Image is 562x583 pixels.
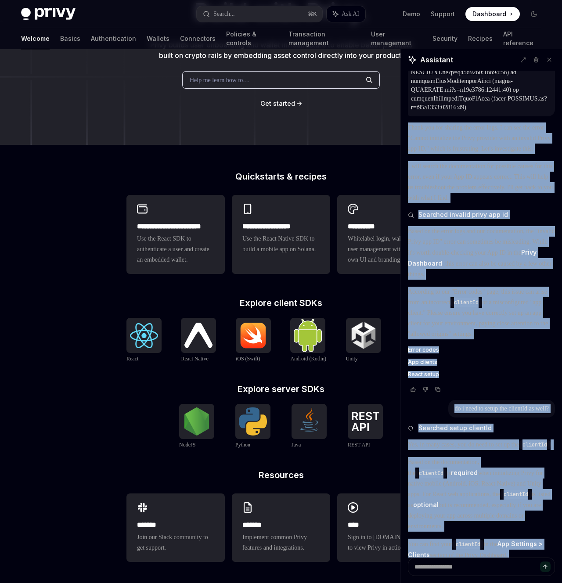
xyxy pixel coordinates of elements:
[371,28,422,49] a: User management
[522,441,547,448] span: clientId
[408,122,555,154] p: Thank you for sharing the error logs. I can see the error "Cannot initialize the Privy provider w...
[242,532,320,553] span: Implement common Privy features and integrations.
[137,234,214,265] span: Use the React SDK to authenticate a user and create an embedded wallet.
[126,493,225,562] a: **** **Join our Slack community to get support.
[242,234,320,255] span: Use the React Native SDK to build a mobile app on Solana.
[226,28,278,49] a: Policies & controls
[503,28,541,49] a: API reference
[472,10,506,18] span: Dashboard
[346,356,358,362] span: Unity
[337,493,436,562] a: ****Sign in to [DOMAIN_NAME] to view Privy in action.
[348,404,383,450] a: REST APIREST API
[147,28,169,49] a: Wallets
[260,100,295,107] span: Get started
[91,28,136,49] a: Authentication
[504,491,528,498] span: clientId
[342,10,359,18] span: Ask AI
[349,321,378,349] img: Unity
[126,318,162,363] a: ReactReact
[21,28,50,49] a: Welcome
[408,371,439,378] span: React setup
[348,442,370,448] span: REST API
[184,323,213,348] img: React Native
[126,299,436,307] h2: Explore client SDKs
[235,442,250,448] span: Python
[181,356,208,362] span: React Native
[408,248,537,267] a: Privy Dashboard
[180,28,216,49] a: Connectors
[408,539,555,561] p: You can find your in the section of the Privy Dashboard.
[308,11,317,18] span: ⌘ K
[408,346,555,353] a: Error codes
[290,356,326,362] span: Android (Kotlin)
[408,424,555,432] button: Searched setup clientId
[418,210,508,219] span: Searched invalid privy app id
[408,359,437,366] span: App clients
[348,532,425,553] span: Sign in to [DOMAIN_NAME] to view Privy in action.
[126,471,436,479] h2: Resources
[432,28,458,49] a: Security
[292,404,327,450] a: JavaJava
[456,541,480,548] span: clientId
[130,323,158,348] img: React
[179,442,195,448] span: NodeJS
[137,532,214,553] span: Join our Slack community to get support.
[239,322,267,349] img: iOS (Swift)
[454,404,549,413] div: do i need to setup the clientId as well?
[126,356,138,362] span: React
[213,9,235,19] div: Search...
[260,99,295,108] a: Get started
[408,371,555,378] a: React setup
[181,318,216,363] a: React NativeReact Native
[190,76,249,85] span: Help me learn how to…
[527,7,541,21] button: Toggle dark mode
[408,226,555,280] p: Based on the error logs and our documentation, the "invalid Privy app ID" error can sometimes be ...
[295,407,323,435] img: Java
[348,234,425,265] span: Whitelabel login, wallets, and user management with your own UI and branding.
[288,28,360,49] a: Transaction management
[540,561,551,572] button: Send message
[468,28,493,49] a: Recipes
[408,346,439,353] span: Error codes
[235,404,270,450] a: PythonPython
[420,54,453,65] span: Assistant
[232,195,330,274] a: **** **** **** ***Use the React Native SDK to build a mobile app on Solana.
[292,442,301,448] span: Java
[179,404,214,450] a: NodeJSNodeJS
[236,356,260,362] span: iOS (Swift)
[197,6,322,22] button: Search...⌘K
[408,287,555,339] p: According to our "Error codes" page, this issue can arise from an incorrect or a misconfigured "a...
[408,457,555,532] p: Based on the documentation, the is when initializing Privy for native mobile (Android, iOS, React...
[351,412,379,431] img: REST API
[327,6,365,22] button: Ask AI
[183,407,211,435] img: NodeJS
[408,161,555,203] p: I will search the documentation for possible causes for this error, even if your App ID appears c...
[419,470,443,477] span: clientId
[60,28,80,49] a: Basics
[408,210,555,219] button: Searched invalid privy app id
[431,10,455,18] a: Support
[418,424,492,432] span: Searched setup clientId
[290,318,326,363] a: Android (Kotlin)Android (Kotlin)
[408,359,555,366] a: App clients
[451,469,478,476] strong: required
[337,195,436,274] a: **** *****Whitelabel login, wallets, and user management with your own UI and branding.
[454,299,479,306] span: clientId
[126,385,436,393] h2: Explore server SDKs
[465,7,520,21] a: Dashboard
[21,8,76,20] img: dark logo
[408,439,555,450] p: Yes, in many cases, you do need to set up the .
[413,501,439,508] strong: optional
[346,318,381,363] a: UnityUnity
[126,172,436,181] h2: Quickstarts & recipes
[236,318,271,363] a: iOS (Swift)iOS (Swift)
[403,10,420,18] a: Demo
[294,319,322,352] img: Android (Kotlin)
[239,407,267,435] img: Python
[232,493,330,562] a: **** **Implement common Privy features and integrations.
